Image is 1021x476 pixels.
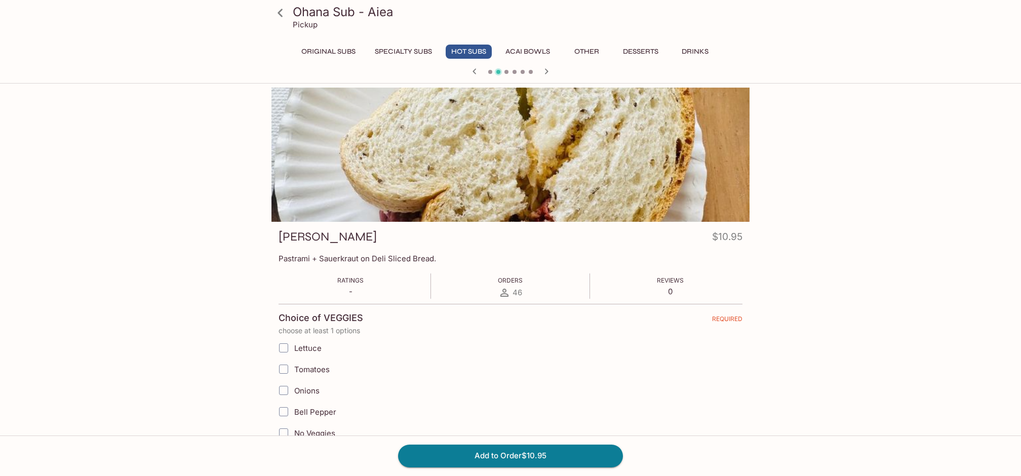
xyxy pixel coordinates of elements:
[337,276,364,284] span: Ratings
[398,445,623,467] button: Add to Order$10.95
[564,45,609,59] button: Other
[657,276,684,284] span: Reviews
[617,45,664,59] button: Desserts
[294,386,320,395] span: Onions
[271,88,750,222] div: Reuben
[498,276,523,284] span: Orders
[446,45,492,59] button: Hot Subs
[657,287,684,296] p: 0
[279,312,363,324] h4: Choice of VEGGIES
[293,20,318,29] p: Pickup
[672,45,718,59] button: Drinks
[500,45,556,59] button: Acai Bowls
[369,45,438,59] button: Specialty Subs
[513,288,522,297] span: 46
[712,315,742,327] span: REQUIRED
[294,343,322,353] span: Lettuce
[296,45,361,59] button: Original Subs
[294,407,336,417] span: Bell Pepper
[279,327,742,335] p: choose at least 1 options
[294,365,330,374] span: Tomatoes
[293,4,745,20] h3: Ohana Sub - Aiea
[279,229,377,245] h3: [PERSON_NAME]
[337,287,364,296] p: -
[712,229,742,249] h4: $10.95
[294,428,335,438] span: No Veggies
[279,254,742,263] p: Pastrami + Sauerkraut on Deli Sliced Bread.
